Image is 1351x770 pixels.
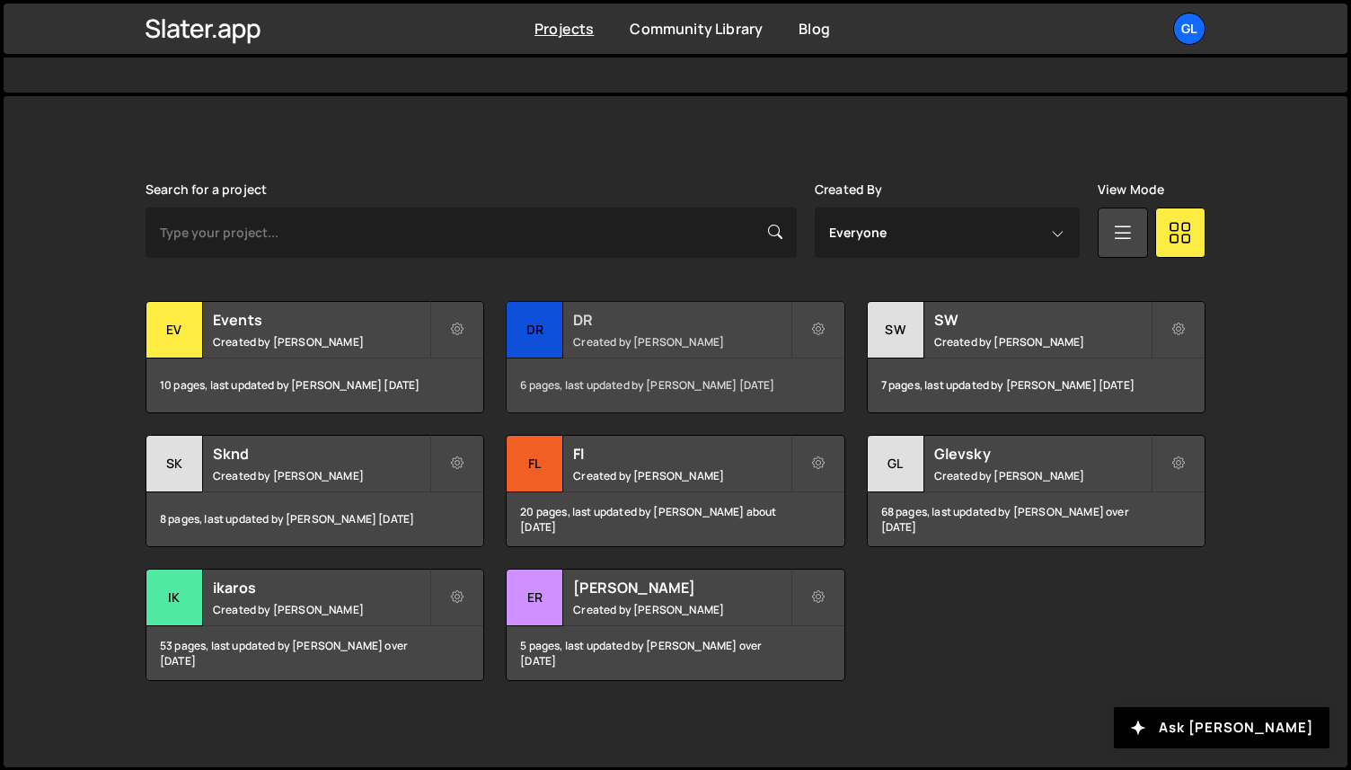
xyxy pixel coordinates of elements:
[868,436,924,492] div: Gl
[815,182,883,197] label: Created By
[1114,707,1329,748] button: Ask [PERSON_NAME]
[213,444,429,464] h2: Sknd
[1098,182,1164,197] label: View Mode
[146,569,484,681] a: ik ikaros Created by [PERSON_NAME] 53 pages, last updated by [PERSON_NAME] over [DATE]
[867,301,1205,413] a: SW SW Created by [PERSON_NAME] 7 pages, last updated by [PERSON_NAME] [DATE]
[934,334,1151,350] small: Created by [PERSON_NAME]
[146,302,203,358] div: Ev
[934,444,1151,464] h2: Glevsky
[868,358,1205,412] div: 7 pages, last updated by [PERSON_NAME] [DATE]
[213,310,429,330] h2: Events
[573,602,790,617] small: Created by [PERSON_NAME]
[934,310,1151,330] h2: SW
[146,358,483,412] div: 10 pages, last updated by [PERSON_NAME] [DATE]
[507,358,843,412] div: 6 pages, last updated by [PERSON_NAME] [DATE]
[213,602,429,617] small: Created by [PERSON_NAME]
[573,334,790,350] small: Created by [PERSON_NAME]
[146,208,797,258] input: Type your project...
[507,570,563,626] div: Er
[630,19,763,39] a: Community Library
[213,334,429,350] small: Created by [PERSON_NAME]
[146,492,483,546] div: 8 pages, last updated by [PERSON_NAME] [DATE]
[213,468,429,483] small: Created by [PERSON_NAME]
[868,302,924,358] div: SW
[146,626,483,680] div: 53 pages, last updated by [PERSON_NAME] over [DATE]
[507,492,843,546] div: 20 pages, last updated by [PERSON_NAME] about [DATE]
[146,570,203,626] div: ik
[506,435,844,547] a: Fl Fl Created by [PERSON_NAME] 20 pages, last updated by [PERSON_NAME] about [DATE]
[868,492,1205,546] div: 68 pages, last updated by [PERSON_NAME] over [DATE]
[146,436,203,492] div: Sk
[146,301,484,413] a: Ev Events Created by [PERSON_NAME] 10 pages, last updated by [PERSON_NAME] [DATE]
[1173,13,1205,45] a: Gl
[867,435,1205,547] a: Gl Glevsky Created by [PERSON_NAME] 68 pages, last updated by [PERSON_NAME] over [DATE]
[507,436,563,492] div: Fl
[506,569,844,681] a: Er [PERSON_NAME] Created by [PERSON_NAME] 5 pages, last updated by [PERSON_NAME] over [DATE]
[506,301,844,413] a: DR DR Created by [PERSON_NAME] 6 pages, last updated by [PERSON_NAME] [DATE]
[934,468,1151,483] small: Created by [PERSON_NAME]
[573,468,790,483] small: Created by [PERSON_NAME]
[507,302,563,358] div: DR
[213,578,429,597] h2: ikaros
[573,578,790,597] h2: [PERSON_NAME]
[534,19,594,39] a: Projects
[799,19,830,39] a: Blog
[573,310,790,330] h2: DR
[146,182,267,197] label: Search for a project
[507,626,843,680] div: 5 pages, last updated by [PERSON_NAME] over [DATE]
[573,444,790,464] h2: Fl
[146,435,484,547] a: Sk Sknd Created by [PERSON_NAME] 8 pages, last updated by [PERSON_NAME] [DATE]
